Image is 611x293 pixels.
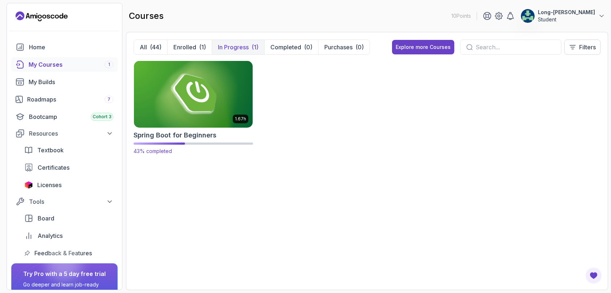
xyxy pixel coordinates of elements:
[355,43,364,51] div: (0)
[585,267,602,284] button: Open Feedback Button
[451,12,471,20] p: 10 Points
[252,43,258,51] div: (1)
[20,246,118,260] a: feedback
[218,43,249,51] p: In Progress
[29,43,113,51] div: Home
[521,9,535,23] img: user profile image
[134,40,167,54] button: All(44)
[304,43,312,51] div: (0)
[93,114,111,120] span: Cohort 3
[476,43,555,51] input: Search...
[270,43,301,51] p: Completed
[20,228,118,243] a: analytics
[108,62,110,67] span: 1
[38,231,63,240] span: Analytics
[11,195,118,208] button: Tools
[37,181,62,189] span: Licenses
[134,148,172,154] span: 43% completed
[199,43,206,51] div: (1)
[396,44,451,51] div: Explore more Courses
[538,9,595,16] p: Long-[PERSON_NAME]
[20,211,118,226] a: board
[20,143,118,157] a: textbook
[29,129,113,138] div: Resources
[235,116,246,122] p: 1.67h
[264,40,318,54] button: Completed(0)
[134,130,216,140] h2: Spring Boot for Beginners
[16,11,68,22] a: Landing page
[24,181,33,189] img: jetbrains icon
[38,214,54,223] span: Board
[318,40,370,54] button: Purchases(0)
[150,43,161,51] div: (44)
[129,10,164,22] h2: courses
[34,249,92,257] span: Feedback & Features
[29,197,113,206] div: Tools
[108,96,110,102] span: 7
[173,43,196,51] p: Enrolled
[29,78,113,86] div: My Builds
[564,40,601,55] button: Filters
[11,110,118,124] a: bootcamp
[212,40,264,54] button: In Progress(1)
[521,9,605,23] button: user profile imageLong-[PERSON_NAME]Student
[20,160,118,175] a: certificates
[11,75,118,89] a: builds
[324,43,353,51] p: Purchases
[392,40,454,54] button: Explore more Courses
[11,40,118,54] a: home
[37,146,64,154] span: Textbook
[27,95,113,104] div: Roadmaps
[140,43,147,51] p: All
[11,92,118,107] a: roadmaps
[20,178,118,192] a: licenses
[11,127,118,140] button: Resources
[579,43,596,51] p: Filters
[167,40,212,54] button: Enrolled(1)
[29,60,113,69] div: My Courses
[38,163,69,172] span: Certificates
[538,16,595,23] p: Student
[131,59,256,129] img: Spring Boot for Beginners card
[29,112,113,121] div: Bootcamp
[11,57,118,72] a: courses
